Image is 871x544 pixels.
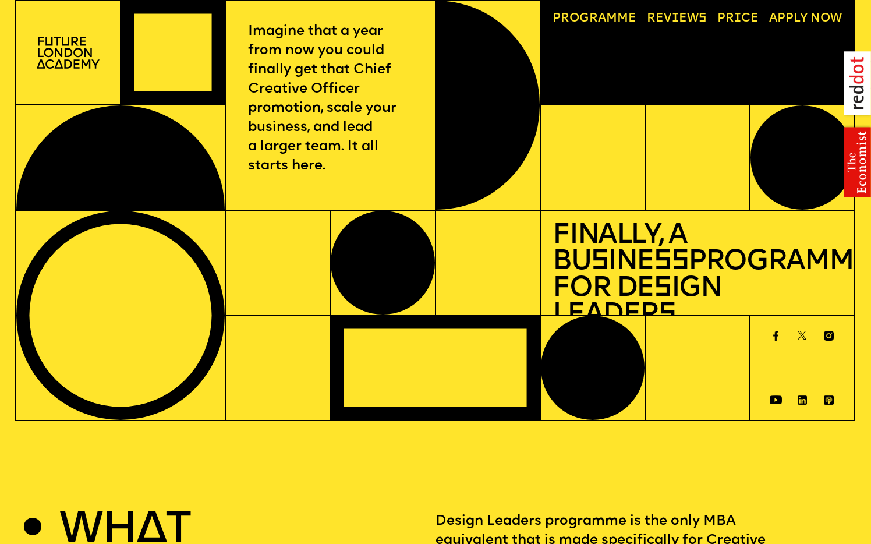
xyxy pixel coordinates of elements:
[654,275,671,303] span: s
[591,248,608,276] span: s
[654,248,688,276] span: ss
[547,6,643,30] a: Programme
[763,6,848,30] a: Apply now
[658,301,676,329] span: s
[598,13,606,24] span: a
[711,6,765,30] a: Price
[248,22,413,175] p: Imagine that a year from now you could finally get that Chief Creative Officer promotion, scale y...
[641,6,713,30] a: Reviews
[769,13,777,24] span: A
[553,223,842,329] h1: Finally, a Bu ine Programme for De ign Leader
